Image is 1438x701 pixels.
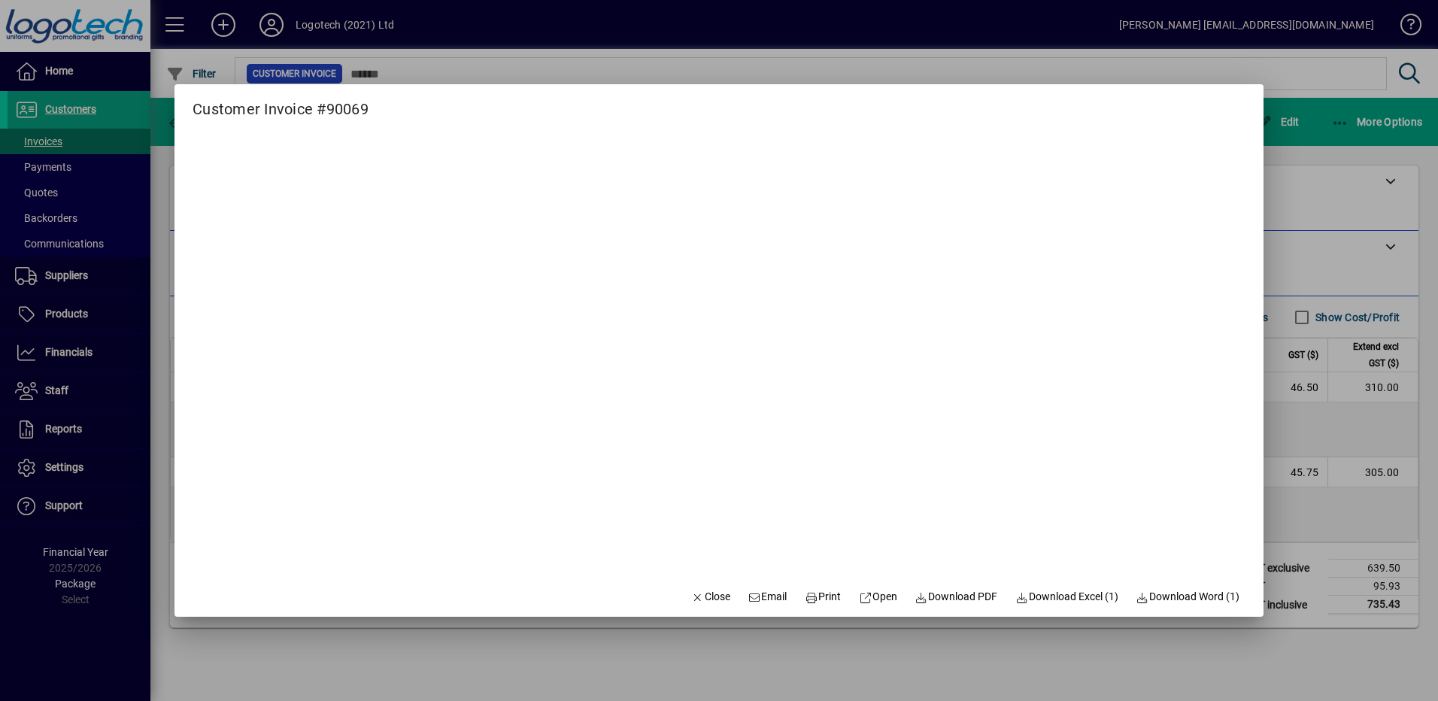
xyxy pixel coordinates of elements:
[1015,589,1118,605] span: Download Excel (1)
[915,589,998,605] span: Download PDF
[853,584,903,611] a: Open
[685,584,736,611] button: Close
[174,84,387,121] h2: Customer Invoice #90069
[859,589,897,605] span: Open
[805,589,841,605] span: Print
[691,589,730,605] span: Close
[742,584,793,611] button: Email
[748,589,787,605] span: Email
[909,584,1004,611] a: Download PDF
[1136,589,1240,605] span: Download Word (1)
[799,584,847,611] button: Print
[1130,584,1246,611] button: Download Word (1)
[1009,584,1124,611] button: Download Excel (1)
